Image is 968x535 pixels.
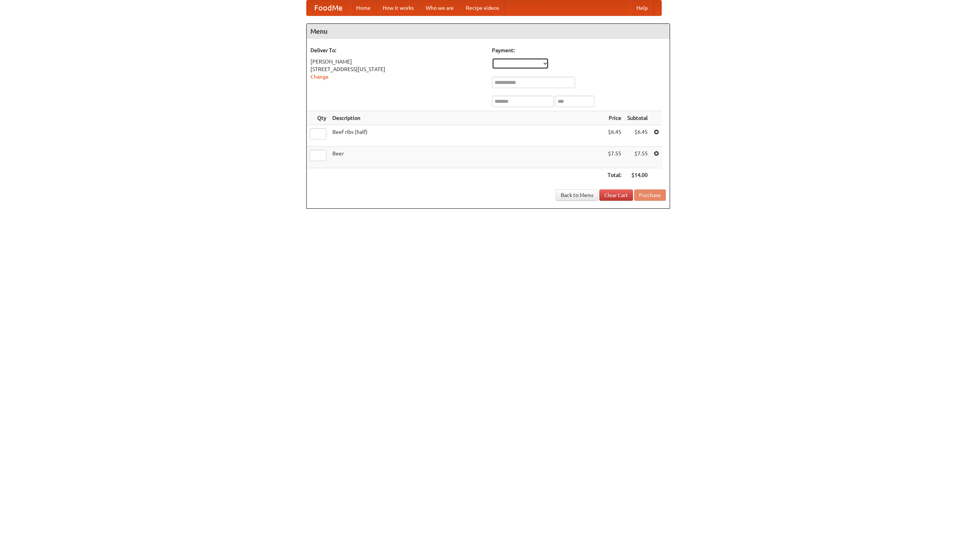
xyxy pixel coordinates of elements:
[307,24,670,39] h4: Menu
[310,58,484,65] div: [PERSON_NAME]
[350,0,377,16] a: Home
[605,147,624,168] td: $7.55
[310,47,484,54] h5: Deliver To:
[556,189,598,201] a: Back to Menu
[624,125,651,147] td: $6.45
[630,0,654,16] a: Help
[624,168,651,182] th: $14.00
[599,189,633,201] a: Clear Cart
[329,125,605,147] td: Beef ribs (half)
[605,111,624,125] th: Price
[307,111,329,125] th: Qty
[310,65,484,73] div: [STREET_ADDRESS][US_STATE]
[377,0,420,16] a: How it works
[624,147,651,168] td: $7.55
[460,0,505,16] a: Recipe videos
[634,189,666,201] button: Purchase
[329,111,605,125] th: Description
[624,111,651,125] th: Subtotal
[307,0,350,16] a: FoodMe
[605,125,624,147] td: $6.45
[492,47,666,54] h5: Payment:
[310,74,329,80] a: Change
[605,168,624,182] th: Total:
[420,0,460,16] a: Who we are
[329,147,605,168] td: Beer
